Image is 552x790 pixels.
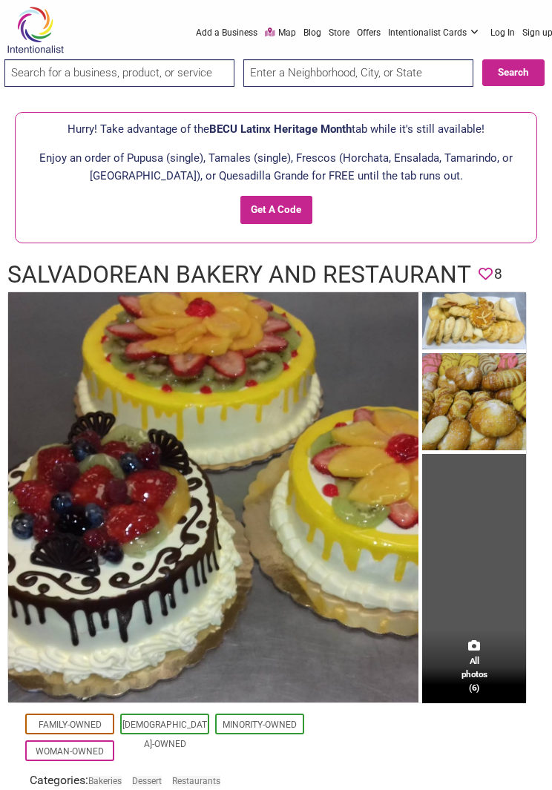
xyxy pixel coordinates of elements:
[223,720,297,730] a: Minority-Owned
[23,149,529,185] p: Enjoy an order of Pupusa (single), Tamales (single), Frescos (Horchata, Ensalada, Tamarindo, or [...
[490,26,515,39] a: Log In
[122,720,207,749] a: [DEMOGRAPHIC_DATA]-Owned
[23,120,529,138] p: Hurry! Take advantage of the tab while it's still available!
[329,26,349,39] a: Store
[243,59,473,87] input: Enter a Neighborhood, City, or State
[132,776,162,786] a: Dessert
[196,26,257,39] a: Add a Business
[7,258,471,292] h1: Salvadorean Bakery and Restaurant
[461,655,487,695] span: All photos (6)
[36,746,104,757] a: Woman-Owned
[172,776,220,786] a: Restaurants
[482,59,545,86] button: Search
[209,122,352,136] span: BECU Latinx Heritage Month
[303,26,321,39] a: Blog
[88,776,122,786] a: Bakeries
[388,26,484,39] a: Intentionalist Cards
[39,720,102,730] a: Family-Owned
[240,196,312,224] input: Get A Code
[494,264,502,286] span: 8
[357,26,381,39] a: Offers
[4,59,234,87] input: Search for a business, product, or service
[265,26,296,40] a: Map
